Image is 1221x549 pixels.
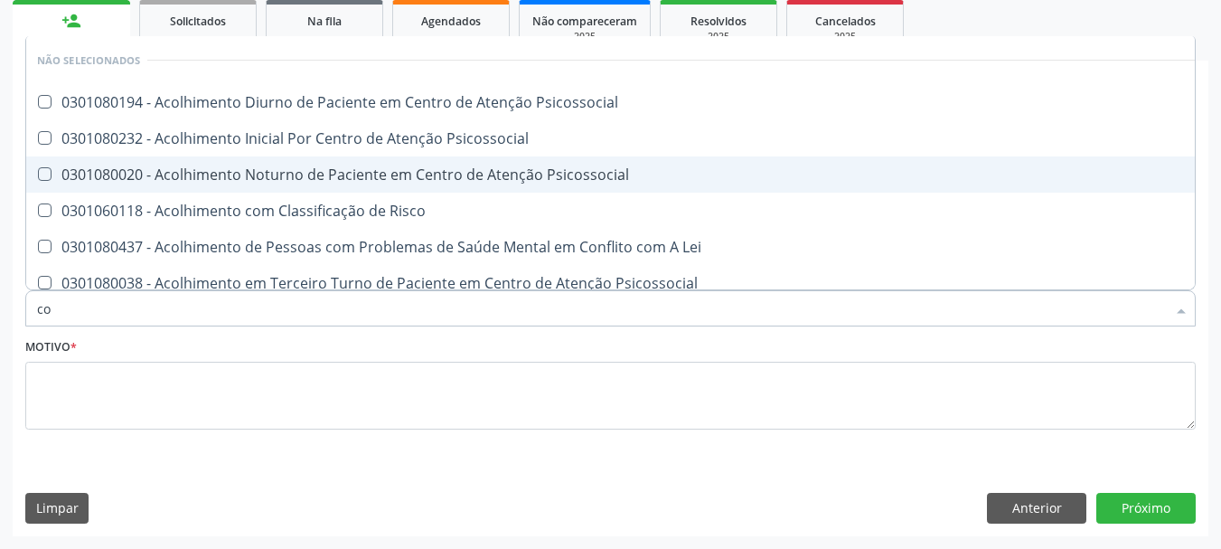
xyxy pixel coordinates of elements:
[25,35,117,49] div: Nova marcação
[307,14,342,29] span: Na fila
[532,14,637,29] span: Não compareceram
[1096,493,1196,524] button: Próximo
[421,14,481,29] span: Agendados
[25,334,77,362] label: Motivo
[987,493,1086,524] button: Anterior
[37,290,1166,327] input: Buscar por procedimentos
[800,30,890,43] div: 2025
[815,14,876,29] span: Cancelados
[690,14,747,29] span: Resolvidos
[532,30,637,43] div: 2025
[170,14,226,29] span: Solicitados
[61,11,81,31] div: person_add
[673,30,764,43] div: 2025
